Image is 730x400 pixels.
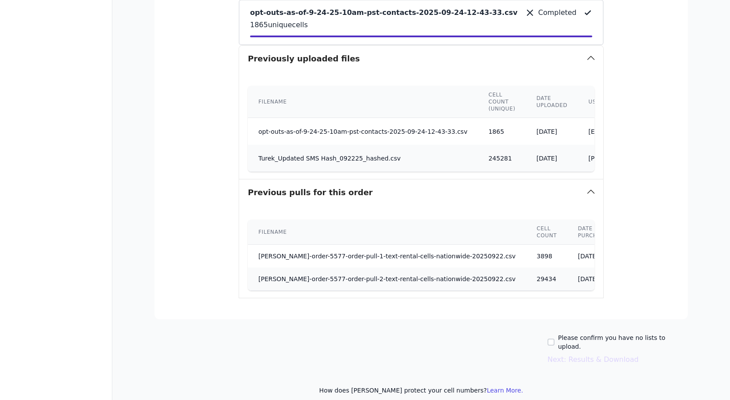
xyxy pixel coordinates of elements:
[478,145,526,171] td: 245281
[567,245,623,268] td: [DATE]
[248,220,526,245] th: Filename
[478,118,526,145] td: 1865
[547,354,639,365] button: Next: Results & Download
[248,245,526,268] td: [PERSON_NAME]-order-5577-order-pull-1-text-rental-cells-nationwide-20250922.csv
[526,220,567,245] th: Cell count
[567,268,623,290] td: [DATE]
[526,86,578,118] th: Date uploaded
[239,46,603,72] button: Previously uploaded files
[248,118,478,145] td: opt-outs-as-of-9-24-25-10am-pst-contacts-2025-09-24-12-43-33.csv
[487,386,523,395] button: Learn More.
[567,220,623,245] th: Date purchased
[154,386,688,395] p: How does [PERSON_NAME] protect your cell numbers?
[248,86,478,118] th: Filename
[478,86,526,118] th: Cell count (unique)
[248,145,478,171] td: Turek_Updated SMS Hash_092225_hashed.csv
[248,268,526,290] td: [PERSON_NAME]-order-5577-order-pull-2-text-rental-cells-nationwide-20250922.csv
[558,333,688,351] label: Please confirm you have no lists to upload.
[250,7,518,18] p: opt-outs-as-of-9-24-25-10am-pst-contacts-2025-09-24-12-43-33.csv
[248,53,360,65] h3: Previously uploaded files
[239,179,603,206] button: Previous pulls for this order
[526,245,567,268] td: 3898
[250,20,592,30] p: 1865 unique cells
[248,186,372,199] h3: Previous pulls for this order
[526,118,578,145] td: [DATE]
[526,268,567,290] td: 29434
[538,7,576,18] p: Completed
[526,145,578,171] td: [DATE]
